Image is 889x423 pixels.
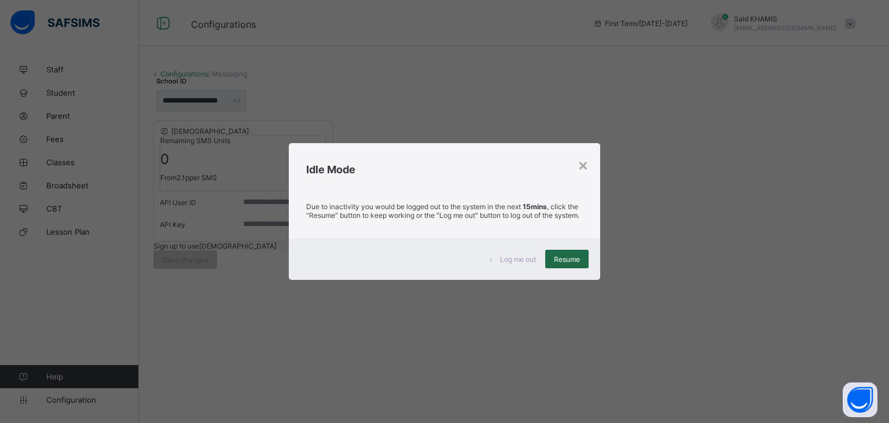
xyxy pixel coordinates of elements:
[843,382,877,417] button: Open asap
[306,202,583,220] p: Due to inactivity you would be logged out to the system in the next , click the "Resume" button t...
[500,255,536,264] span: Log me out
[554,255,580,264] span: Resume
[306,163,583,176] h2: Idle Mode
[578,155,589,174] div: ×
[523,202,547,211] strong: 15mins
